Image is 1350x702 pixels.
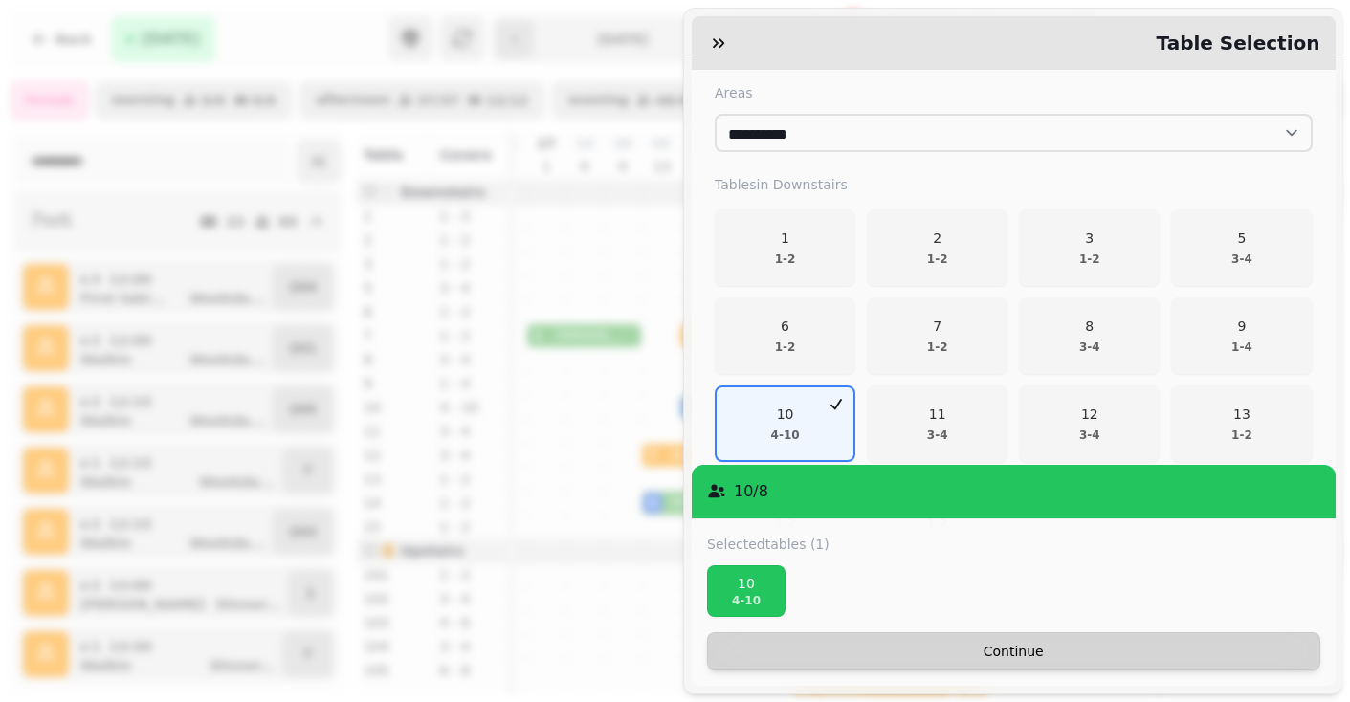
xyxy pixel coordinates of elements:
[1148,30,1319,56] h2: Table Selection
[707,535,830,554] label: Selected tables (1)
[1171,385,1312,462] button: 131-2
[867,209,1007,286] button: 21-2
[774,229,795,248] p: 1
[1078,252,1099,267] p: 1 - 2
[723,645,1304,658] span: Continue
[774,252,795,267] p: 1 - 2
[1078,428,1099,443] p: 3 - 4
[734,480,768,503] p: 10 / 8
[1231,428,1252,443] p: 1 - 2
[715,385,855,462] button: 104-10
[926,229,947,248] p: 2
[1231,252,1252,267] p: 3 - 4
[926,317,947,336] p: 7
[774,317,795,336] p: 6
[1231,229,1252,248] p: 5
[926,340,947,355] p: 1 - 2
[1231,317,1252,336] p: 9
[716,593,777,608] p: 4 - 10
[1019,385,1160,462] button: 123-4
[1019,297,1160,374] button: 83-4
[715,209,855,286] button: 11-2
[1231,405,1252,424] p: 13
[1171,209,1312,286] button: 53-4
[1078,340,1099,355] p: 3 - 4
[1019,209,1160,286] button: 31-2
[1231,340,1252,355] p: 1 - 4
[715,297,855,374] button: 61-2
[867,297,1007,374] button: 71-2
[715,83,1313,102] label: Areas
[1171,297,1312,374] button: 91-4
[1078,405,1099,424] p: 12
[926,428,947,443] p: 3 - 4
[770,428,799,443] p: 4 - 10
[770,405,799,424] p: 10
[716,574,777,593] p: 10
[707,565,786,617] button: 104-10
[867,385,1007,462] button: 113-4
[1078,317,1099,336] p: 8
[774,340,795,355] p: 1 - 2
[926,252,947,267] p: 1 - 2
[1078,229,1099,248] p: 3
[926,405,947,424] p: 11
[707,632,1320,670] button: Continue
[715,175,1313,194] label: Tables in Downstairs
